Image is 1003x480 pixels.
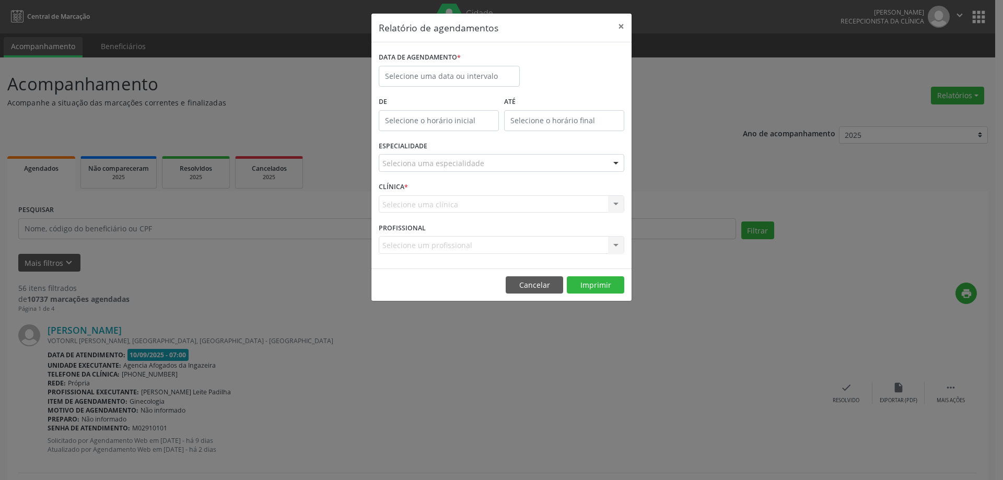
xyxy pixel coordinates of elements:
[506,276,563,294] button: Cancelar
[379,179,408,195] label: CLÍNICA
[504,110,624,131] input: Selecione o horário final
[611,14,632,39] button: Close
[504,94,624,110] label: ATÉ
[382,158,484,169] span: Seleciona uma especialidade
[379,50,461,66] label: DATA DE AGENDAMENTO
[567,276,624,294] button: Imprimir
[379,21,498,34] h5: Relatório de agendamentos
[379,94,499,110] label: De
[379,110,499,131] input: Selecione o horário inicial
[379,66,520,87] input: Selecione uma data ou intervalo
[379,138,427,155] label: ESPECIALIDADE
[379,220,426,236] label: PROFISSIONAL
